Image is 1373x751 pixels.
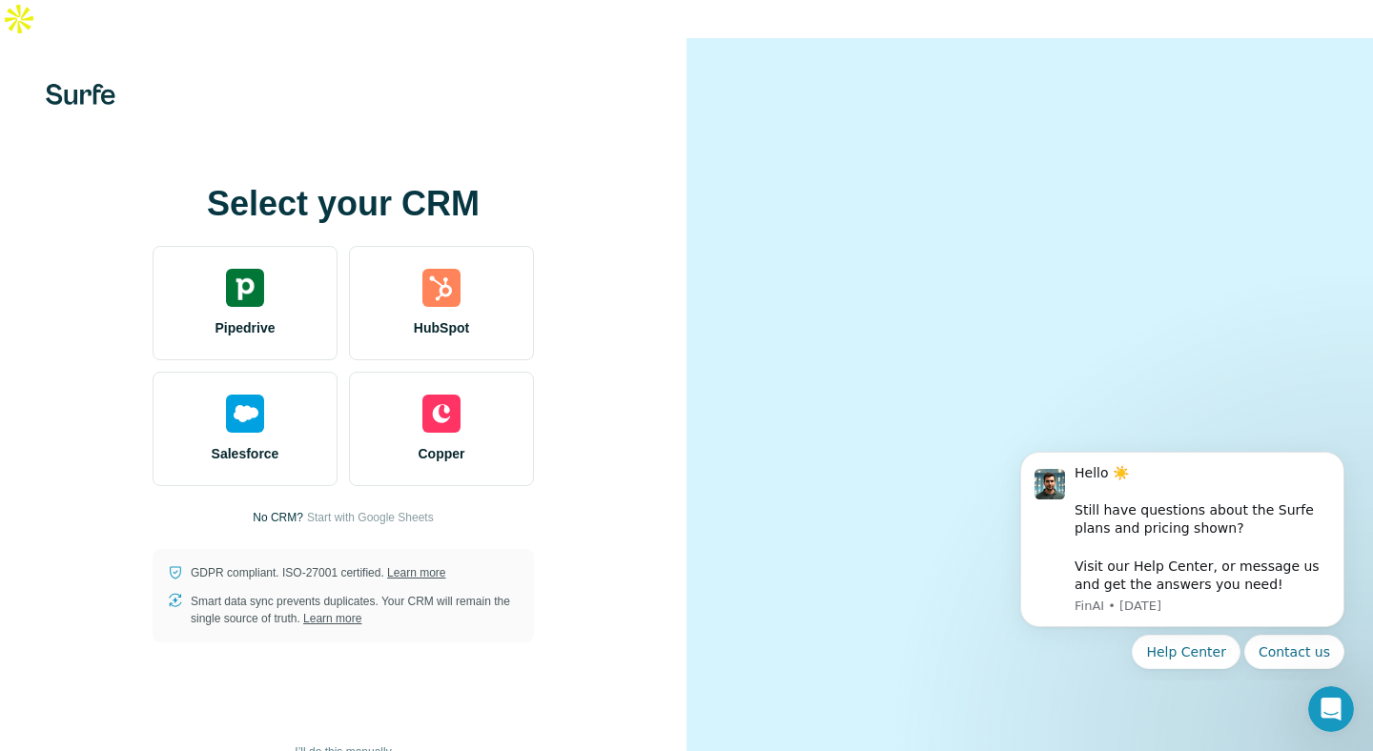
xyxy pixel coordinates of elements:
[191,593,519,627] p: Smart data sync prevents duplicates. Your CRM will remain the single source of truth.
[226,269,264,307] img: pipedrive's logo
[46,84,115,105] img: Surfe's logo
[422,269,461,307] img: hubspot's logo
[419,444,465,463] span: Copper
[307,509,434,526] button: Start with Google Sheets
[1308,686,1354,732] iframe: Intercom live chat
[191,564,445,581] p: GDPR compliant. ISO-27001 certified.
[387,566,445,579] a: Learn more
[414,318,469,337] span: HubSpot
[153,185,534,223] h1: Select your CRM
[303,612,361,625] a: Learn more
[215,318,275,337] span: Pipedrive
[226,395,264,433] img: salesforce's logo
[422,395,461,433] img: copper's logo
[992,435,1373,680] iframe: Intercom notifications message
[253,509,303,526] p: No CRM?
[212,444,279,463] span: Salesforce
